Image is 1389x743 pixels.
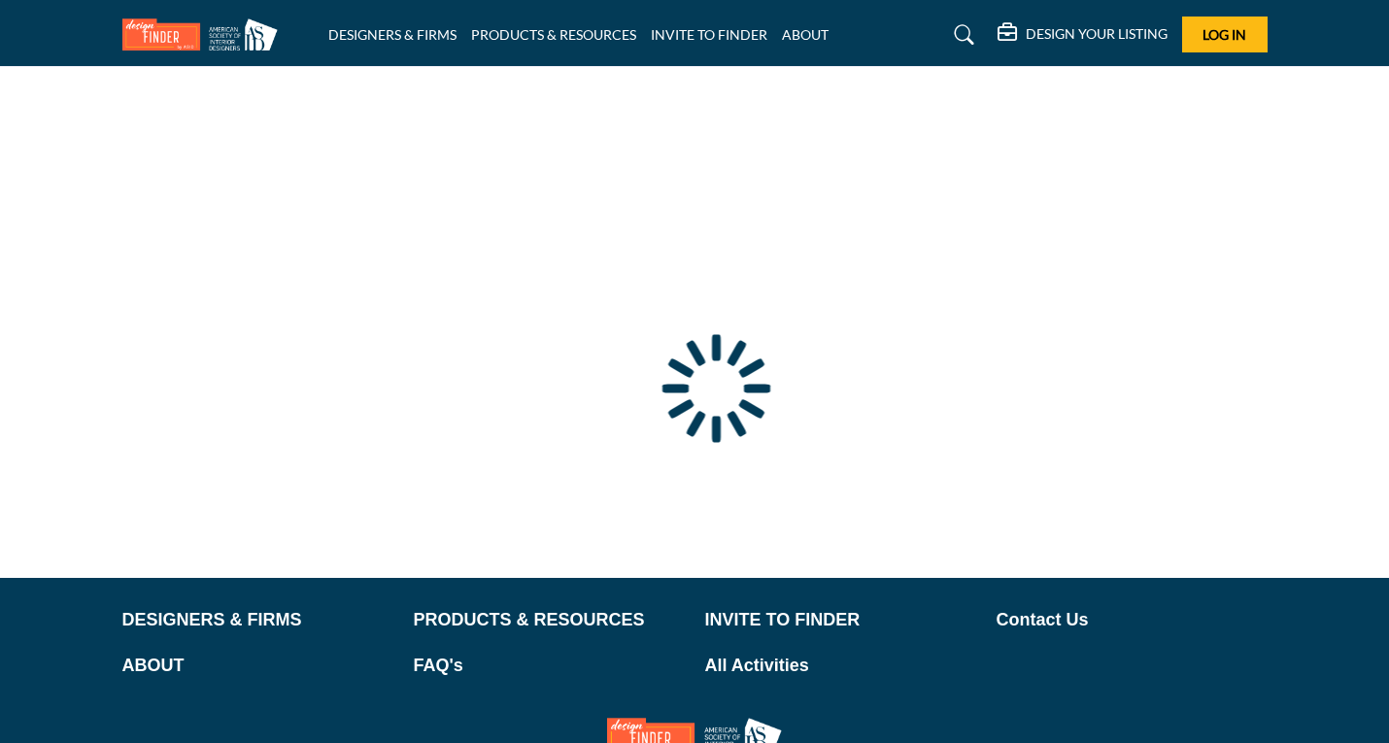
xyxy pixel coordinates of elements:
[471,26,636,43] a: PRODUCTS & RESOURCES
[328,26,457,43] a: DESIGNERS & FIRMS
[1026,25,1168,43] h5: DESIGN YOUR LISTING
[122,653,393,679] a: ABOUT
[1182,17,1268,52] button: Log In
[782,26,829,43] a: ABOUT
[935,19,987,51] a: Search
[414,653,685,679] a: FAQ's
[705,653,976,679] a: All Activities
[122,607,393,633] a: DESIGNERS & FIRMS
[998,23,1168,47] div: DESIGN YOUR LISTING
[651,26,767,43] a: INVITE TO FINDER
[1203,26,1246,43] span: Log In
[705,607,976,633] a: INVITE TO FINDER
[414,607,685,633] a: PRODUCTS & RESOURCES
[997,607,1268,633] a: Contact Us
[122,18,288,51] img: Site Logo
